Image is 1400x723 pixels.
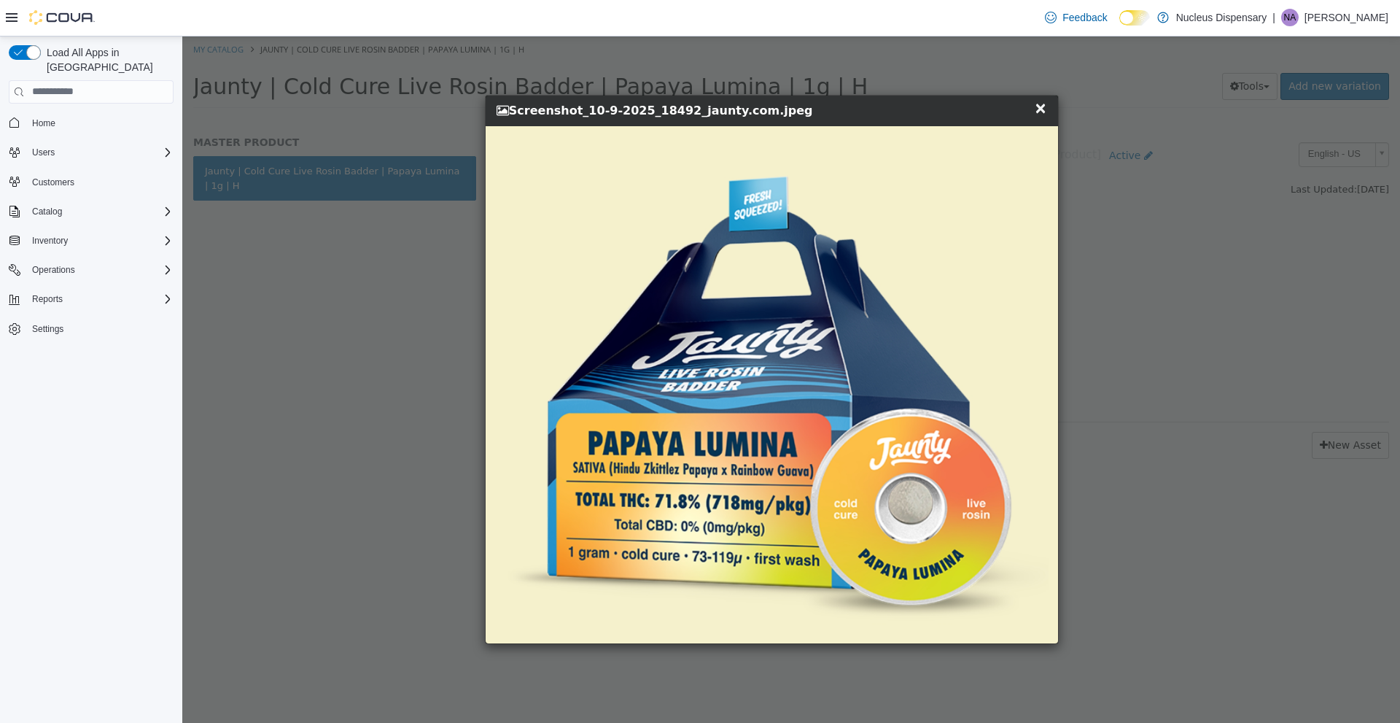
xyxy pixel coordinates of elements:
button: Reports [26,290,69,308]
a: Home [26,115,61,132]
span: Catalog [32,206,62,217]
span: NA [1284,9,1296,26]
span: Inventory [26,232,174,250]
button: Catalog [3,201,179,222]
span: Settings [32,323,63,335]
p: [PERSON_NAME] [1304,9,1388,26]
a: Feedback [1039,3,1113,32]
button: Inventory [26,232,74,250]
span: Settings [26,320,174,338]
button: Users [3,142,179,163]
span: Home [32,117,55,129]
button: Operations [3,260,179,280]
div: Neil Ashmeade [1281,9,1299,26]
button: Customers [3,171,179,193]
span: Users [26,144,174,161]
img: Cova [29,10,95,25]
span: Operations [26,261,174,279]
span: Customers [32,177,74,188]
span: Inventory [32,235,68,247]
button: Inventory [3,231,179,251]
span: × [852,63,865,80]
input: Dark Mode [1119,10,1150,26]
h4: Screenshot_10-9-2025_18492_jaunty.com.jpeg [314,66,852,83]
span: Home [26,114,174,132]
span: Reports [26,290,174,308]
button: Reports [3,289,179,309]
img: c5856111-c92e-4104-9757-2064461dff3c [303,90,876,608]
button: Catalog [26,203,68,220]
span: Reports [32,293,63,305]
span: Catalog [26,203,174,220]
span: Customers [26,173,174,191]
p: | [1272,9,1275,26]
span: Operations [32,264,75,276]
button: Settings [3,318,179,339]
span: Users [32,147,55,158]
nav: Complex example [9,107,174,378]
a: Customers [26,174,80,191]
a: Settings [26,320,69,338]
span: Feedback [1062,10,1107,25]
span: Load All Apps in [GEOGRAPHIC_DATA] [41,45,174,74]
button: Home [3,112,179,134]
button: Users [26,144,61,161]
p: Nucleus Dispensary [1176,9,1267,26]
button: Operations [26,261,81,279]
